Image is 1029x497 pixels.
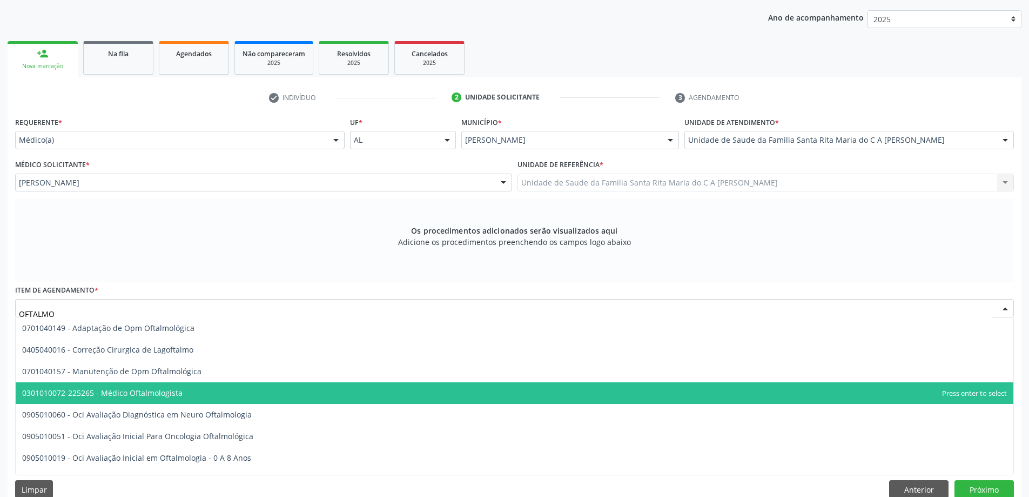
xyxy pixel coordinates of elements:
span: [PERSON_NAME] [465,135,657,145]
label: Requerente [15,114,62,131]
span: [PERSON_NAME] [19,177,490,188]
div: Nova marcação [15,62,70,70]
div: 2025 [243,59,305,67]
div: 2 [452,92,461,102]
span: 0301010072-225265 - Médico Oftalmologista [22,388,183,398]
label: UF [350,114,362,131]
span: Na fila [108,49,129,58]
div: 2025 [402,59,456,67]
span: Adicione os procedimentos preenchendo os campos logo abaixo [398,236,631,248]
label: Unidade de atendimento [684,114,779,131]
input: Buscar por procedimento [19,303,992,324]
span: Agendados [176,49,212,58]
span: Os procedimentos adicionados serão visualizados aqui [411,225,617,236]
span: 0701040149 - Adaptação de Opm Oftalmológica [22,323,194,333]
div: Unidade solicitante [465,92,540,102]
label: Município [461,114,502,131]
span: Não compareceram [243,49,305,58]
span: 0905010060 - Oci Avaliação Diagnóstica em Neuro Oftalmologia [22,409,252,420]
span: 0905010035 - Oci Avaliação Inicial em Oftalmologia - A Partir de 9 Anos [22,474,278,485]
div: person_add [37,48,49,59]
span: Unidade de Saude da Familia Santa Rita Maria do C A [PERSON_NAME] [688,135,992,145]
span: 0905010019 - Oci Avaliação Inicial em Oftalmologia - 0 A 8 Anos [22,453,251,463]
span: 0905010051 - Oci Avaliação Inicial Para Oncologia Oftalmológica [22,431,253,441]
span: 0701040157 - Manutenção de Opm Oftalmológica [22,366,201,376]
span: Médico(a) [19,135,322,145]
span: Cancelados [412,49,448,58]
span: Resolvidos [337,49,371,58]
label: Médico Solicitante [15,157,90,174]
label: Unidade de referência [517,157,603,174]
div: 2025 [327,59,381,67]
p: Ano de acompanhamento [768,10,864,24]
span: 0405040016 - Correção Cirurgica de Lagoftalmo [22,344,193,355]
label: Item de agendamento [15,282,98,299]
span: AL [354,135,434,145]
